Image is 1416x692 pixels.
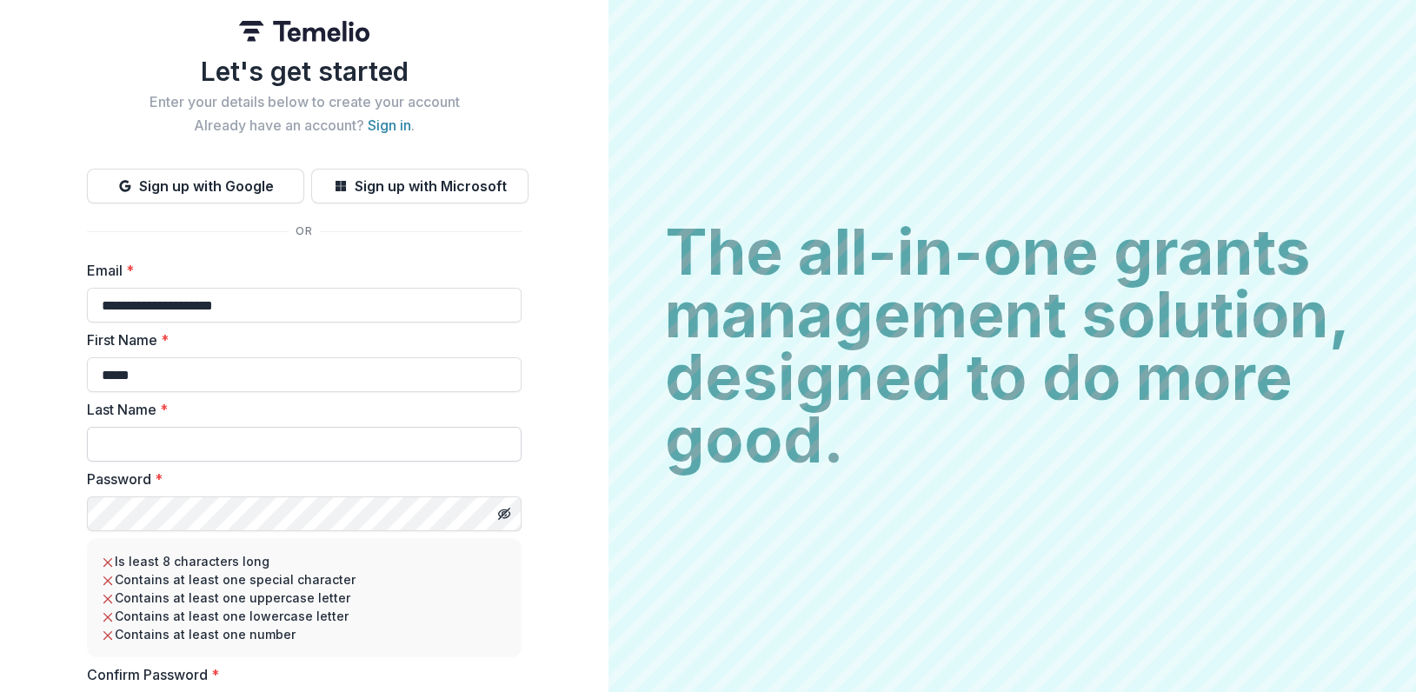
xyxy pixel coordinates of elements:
[368,116,411,134] a: Sign in
[87,56,522,87] h1: Let's get started
[87,94,522,110] h2: Enter your details below to create your account
[311,169,529,203] button: Sign up with Microsoft
[101,607,508,625] li: Contains at least one lowercase letter
[490,500,518,528] button: Toggle password visibility
[87,399,511,420] label: Last Name
[101,589,508,607] li: Contains at least one uppercase letter
[101,570,508,589] li: Contains at least one special character
[87,260,511,281] label: Email
[239,21,369,42] img: Temelio
[87,117,522,134] h2: Already have an account? .
[87,469,511,489] label: Password
[87,169,304,203] button: Sign up with Google
[101,552,508,570] li: Is least 8 characters long
[101,625,508,643] li: Contains at least one number
[87,664,511,685] label: Confirm Password
[87,329,511,350] label: First Name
